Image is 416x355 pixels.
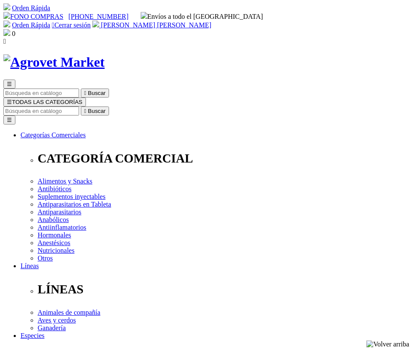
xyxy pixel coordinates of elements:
img: phone.svg [3,12,10,19]
a: Suplementos inyectables [38,193,106,200]
button: ☰TODAS LAS CATEGORÍAS [3,98,86,106]
img: shopping-cart.svg [3,3,10,10]
button:  Buscar [81,89,109,98]
a: Anabólicos [38,216,69,223]
a: Orden Rápida [12,21,50,29]
p: CATEGORÍA COMERCIAL [38,151,413,166]
i:  [3,38,6,45]
a: [PERSON_NAME] [PERSON_NAME] [92,21,211,29]
img: shopping-cart.svg [3,21,10,27]
a: Líneas [21,262,39,269]
input: Buscar [3,89,79,98]
a: Orden Rápida [12,4,50,12]
span: [PERSON_NAME] [PERSON_NAME] [101,21,211,29]
a: Cerrar sesión [52,21,91,29]
img: Volver arriba [366,340,409,348]
img: shopping-bag.svg [3,29,10,36]
a: Especies [21,332,44,339]
button: ☰ [3,80,15,89]
a: Antiparasitarios [38,208,81,216]
button: ☰ [3,115,15,124]
i:  [84,108,86,114]
span: Envíos a todo el [GEOGRAPHIC_DATA] [141,13,263,20]
span: 0 [12,30,15,37]
a: Otros [38,254,53,262]
a: Hormonales [38,231,71,239]
i:  [84,90,86,96]
a: Nutricionales [38,247,74,254]
a: Antiparasitarios en Tableta [38,201,111,208]
i:  [52,21,54,29]
a: Anestésicos [38,239,70,246]
img: delivery-truck.svg [141,12,148,19]
span: ☰ [7,99,12,105]
a: Animales de compañía [38,309,100,316]
a: Aves y cerdos [38,317,76,324]
p: LÍNEAS [38,282,413,296]
a: Ganadería [38,324,66,331]
a: FONO COMPRAS [3,13,63,20]
a: [PHONE_NUMBER] [68,13,128,20]
span: Buscar [88,90,106,96]
span: ☰ [7,81,12,87]
a: Antiinflamatorios [38,224,86,231]
img: user.svg [92,21,99,27]
input: Buscar [3,106,79,115]
a: Alimentos y Snacks [38,177,92,185]
img: Agrovet Market [3,54,105,70]
button:  Buscar [81,106,109,115]
a: Categorías Comerciales [21,131,86,139]
a: Antibióticos [38,185,71,192]
span: Buscar [88,108,106,114]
